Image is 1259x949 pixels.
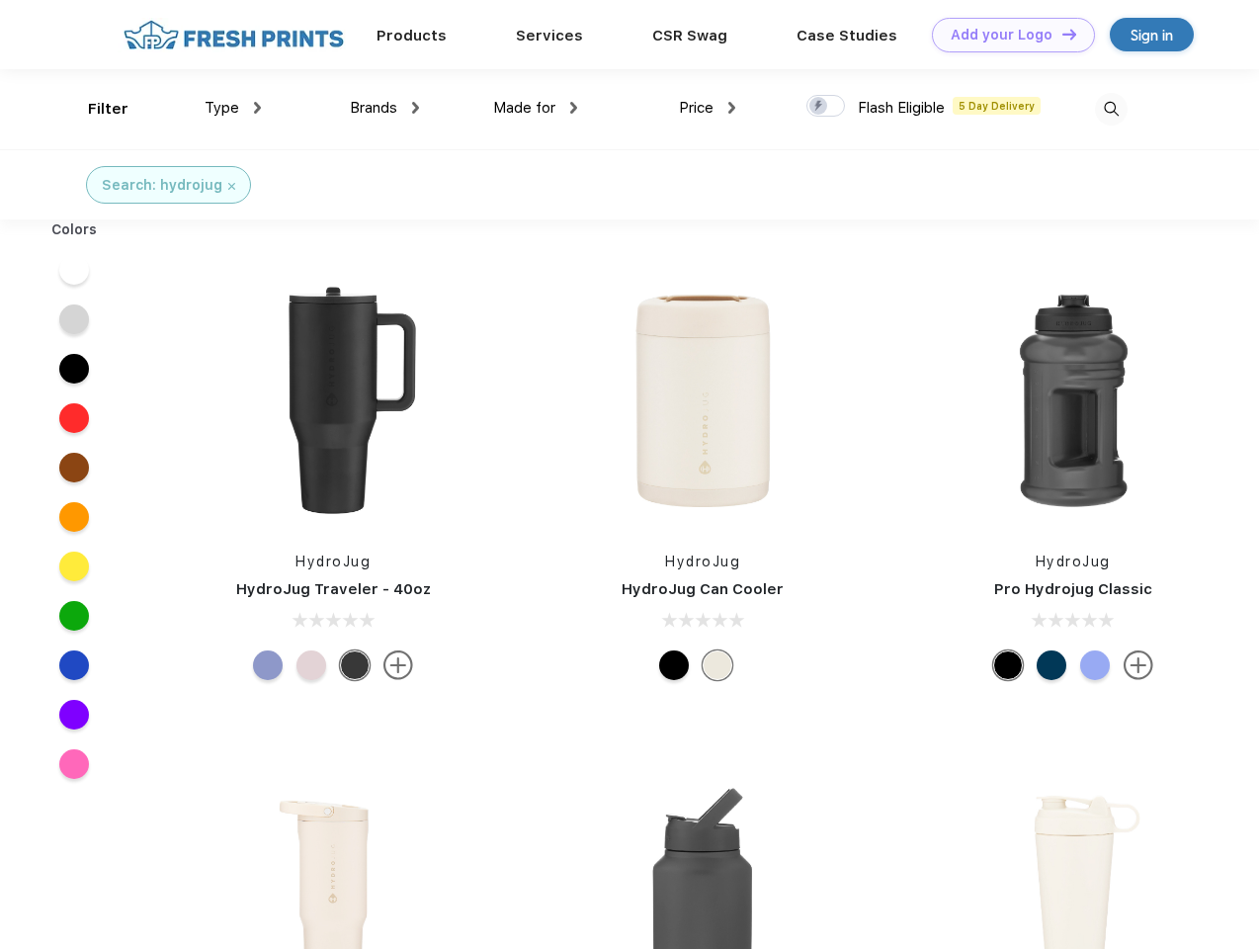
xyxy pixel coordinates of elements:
[1036,554,1111,569] a: HydroJug
[1037,650,1066,680] div: Navy
[570,102,577,114] img: dropdown.png
[665,554,740,569] a: HydroJug
[254,102,261,114] img: dropdown.png
[118,18,350,52] img: fo%20logo%202.webp
[858,99,945,117] span: Flash Eligible
[1080,650,1110,680] div: Hyper Blue
[377,27,447,44] a: Products
[1095,93,1128,126] img: desktop_search.svg
[993,650,1023,680] div: Black
[994,580,1152,598] a: Pro Hydrojug Classic
[622,580,784,598] a: HydroJug Can Cooler
[253,650,283,680] div: Peri
[703,650,732,680] div: Cream
[1110,18,1194,51] a: Sign in
[296,650,326,680] div: Pink Sand
[1062,29,1076,40] img: DT
[383,650,413,680] img: more.svg
[205,99,239,117] span: Type
[571,269,834,532] img: func=resize&h=266
[202,269,464,532] img: func=resize&h=266
[37,219,113,240] div: Colors
[295,554,371,569] a: HydroJug
[493,99,555,117] span: Made for
[236,580,431,598] a: HydroJug Traveler - 40oz
[953,97,1041,115] span: 5 Day Delivery
[412,102,419,114] img: dropdown.png
[350,99,397,117] span: Brands
[951,27,1052,43] div: Add your Logo
[1131,24,1173,46] div: Sign in
[88,98,128,121] div: Filter
[102,175,222,196] div: Search: hydrojug
[340,650,370,680] div: Black
[1124,650,1153,680] img: more.svg
[659,650,689,680] div: Black
[728,102,735,114] img: dropdown.png
[942,269,1205,532] img: func=resize&h=266
[679,99,713,117] span: Price
[228,183,235,190] img: filter_cancel.svg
